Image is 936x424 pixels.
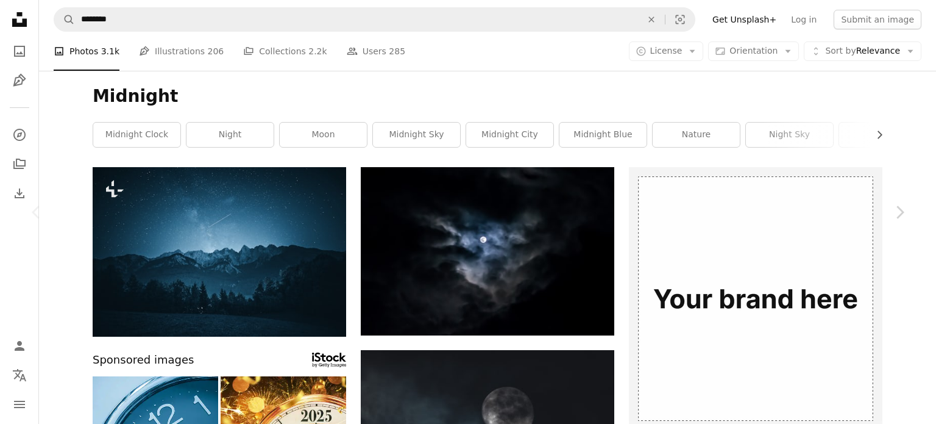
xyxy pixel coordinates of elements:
[373,123,460,147] a: midnight sky
[804,41,921,61] button: Sort byRelevance
[7,392,32,417] button: Menu
[868,123,882,147] button: scroll list to the right
[93,246,346,257] a: a night sky with stars and a mountain range in the background
[653,123,740,147] a: nature
[629,167,882,421] img: file-1635990775102-c9800842e1cdimage
[825,45,900,57] span: Relevance
[650,46,682,56] span: License
[347,32,405,71] a: Users 285
[466,123,553,147] a: midnight city
[243,32,327,71] a: Collections 2.2k
[665,8,695,31] button: Visual search
[863,154,936,271] a: Next
[559,123,647,147] a: midnight blue
[54,7,695,32] form: Find visuals sitewide
[93,167,346,337] img: a night sky with stars and a mountain range in the background
[93,123,180,147] a: midnight clock
[7,334,32,358] a: Log in / Sign up
[834,10,921,29] button: Submit an image
[7,68,32,93] a: Illustrations
[389,45,405,58] span: 285
[54,8,75,31] button: Search Unsplash
[7,39,32,63] a: Photos
[825,46,856,56] span: Sort by
[93,85,882,107] h1: Midnight
[186,123,274,147] a: night
[139,32,224,71] a: Illustrations 206
[361,167,614,336] img: blue moon
[784,10,824,29] a: Log in
[7,152,32,176] a: Collections
[93,351,194,369] span: Sponsored images
[629,41,704,61] button: License
[708,41,799,61] button: Orientation
[308,45,327,58] span: 2.2k
[208,45,224,58] span: 206
[705,10,784,29] a: Get Unsplash+
[746,123,833,147] a: night sky
[361,246,614,257] a: blue moon
[638,8,665,31] button: Clear
[7,363,32,387] button: Language
[729,46,778,56] span: Orientation
[280,123,367,147] a: moon
[7,123,32,147] a: Explore
[839,123,926,147] a: clock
